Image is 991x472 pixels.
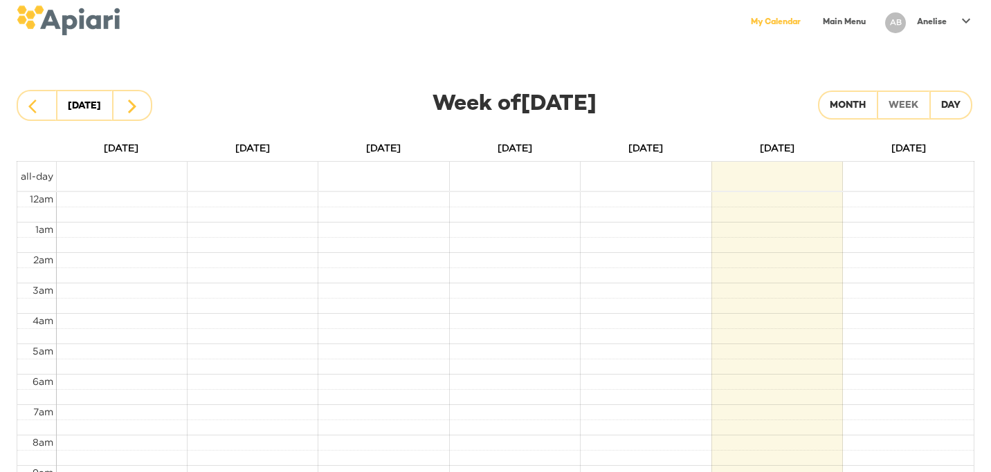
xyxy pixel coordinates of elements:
[68,97,101,116] div: [DATE]
[56,90,113,121] button: [DATE]
[818,91,878,120] button: Month
[498,142,532,153] span: [DATE]
[743,8,809,37] a: My Calendar
[891,142,926,153] span: [DATE]
[929,91,972,120] button: Day
[235,142,270,153] span: [DATE]
[35,224,53,234] span: 1am
[760,142,794,153] span: [DATE]
[628,142,663,153] span: [DATE]
[33,315,53,325] span: 4am
[877,91,930,120] button: Week
[917,17,947,28] p: Anelise
[21,171,53,181] span: all-day
[941,97,961,115] div: Day
[33,437,53,447] span: 8am
[30,193,53,204] span: 12am
[33,406,53,417] span: 7am
[366,142,401,153] span: [DATE]
[33,346,53,356] span: 5am
[815,8,874,37] a: Main Menu
[33,285,53,295] span: 3am
[33,254,53,265] span: 2am
[190,89,801,121] div: Week of [DATE]
[830,97,866,115] div: Month
[885,12,906,33] div: AB
[889,97,918,115] div: Week
[33,376,53,386] span: 6am
[17,6,120,35] img: logo
[104,142,138,153] span: [DATE]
